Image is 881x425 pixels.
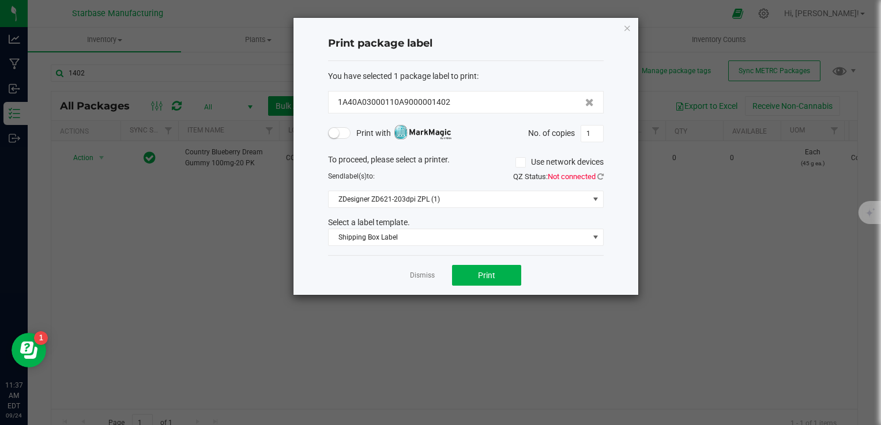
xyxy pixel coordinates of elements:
div: : [328,70,604,82]
span: Print [478,271,495,280]
iframe: Resource center unread badge [34,331,48,345]
span: Not connected [548,172,596,181]
a: Dismiss [410,271,435,280]
span: Shipping Box Label [329,229,589,245]
span: You have selected 1 package label to print [328,71,477,81]
div: To proceed, please select a printer. [319,154,612,171]
span: ZDesigner ZD621-203dpi ZPL (1) [329,191,589,207]
iframe: Resource center [12,333,46,367]
span: label(s) [344,172,367,180]
div: Select a label template. [319,217,612,229]
img: mark_magic_cybra.png [394,125,451,139]
span: QZ Status: [513,172,604,181]
label: Use network devices [515,156,604,168]
span: Send to: [328,172,375,180]
button: Print [452,265,521,286]
h4: Print package label [328,36,604,51]
span: 1A40A03000110A9000001402 [338,96,450,108]
span: Print with [356,126,451,141]
span: No. of copies [528,128,575,137]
